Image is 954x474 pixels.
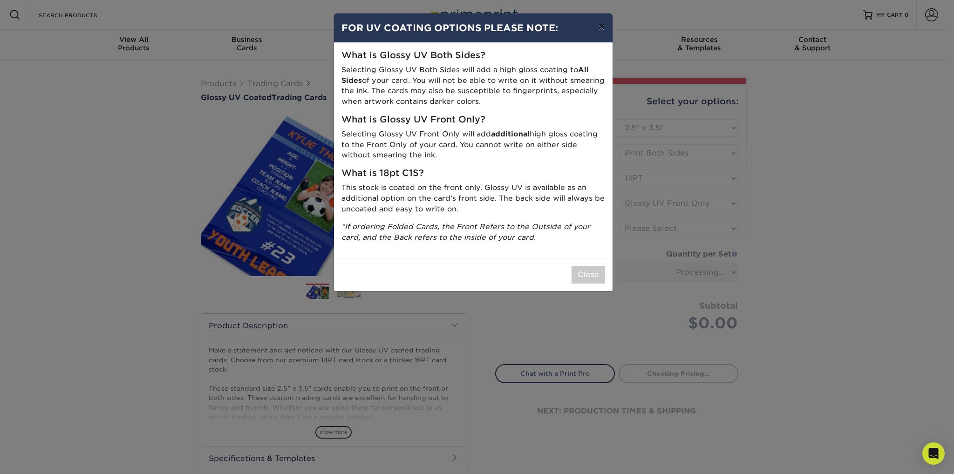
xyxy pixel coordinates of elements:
[572,266,605,284] button: Close
[341,115,605,125] h5: What is Glossy UV Front Only?
[341,50,605,61] h5: What is Glossy UV Both Sides?
[491,129,530,138] strong: additional
[591,14,612,40] button: ×
[341,65,589,85] strong: All Sides
[922,442,945,465] div: Open Intercom Messenger
[341,21,605,35] h4: FOR UV COATING OPTIONS PLEASE NOTE:
[341,222,590,242] i: *If ordering Folded Cards, the Front Refers to the Outside of your card, and the Back refers to t...
[341,129,605,161] p: Selecting Glossy UV Front Only will add high gloss coating to the Front Only of your card. You ca...
[341,168,605,179] h5: What is 18pt C1S?
[341,183,605,214] p: This stock is coated on the front only. Glossy UV is available as an additional option on the car...
[341,65,605,107] p: Selecting Glossy UV Both Sides will add a high gloss coating to of your card. You will not be abl...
